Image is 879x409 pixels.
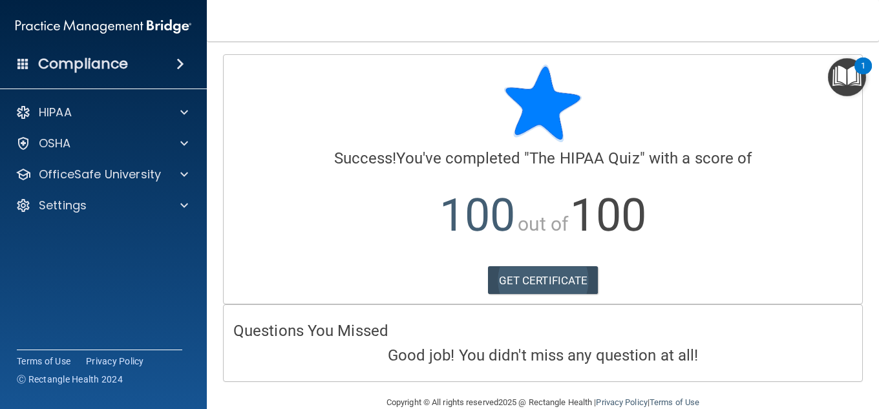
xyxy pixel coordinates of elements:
a: OSHA [16,136,188,151]
div: 1 [861,66,865,83]
span: 100 [439,189,515,242]
a: HIPAA [16,105,188,120]
a: OfficeSafe University [16,167,188,182]
span: Success! [334,149,397,167]
a: Privacy Policy [596,397,647,407]
a: Terms of Use [17,355,70,368]
a: Terms of Use [650,397,699,407]
h4: Compliance [38,55,128,73]
a: Settings [16,198,188,213]
p: OfficeSafe University [39,167,161,182]
a: GET CERTIFICATE [488,266,598,295]
a: Privacy Policy [86,355,144,368]
p: HIPAA [39,105,72,120]
h4: You've completed " " with a score of [233,150,853,167]
span: The HIPAA Quiz [529,149,639,167]
img: PMB logo [16,14,191,39]
img: blue-star-rounded.9d042014.png [504,65,582,142]
h4: Questions You Missed [233,322,853,339]
span: Ⓒ Rectangle Health 2024 [17,373,123,386]
h4: Good job! You didn't miss any question at all! [233,347,853,364]
p: OSHA [39,136,71,151]
button: Open Resource Center, 1 new notification [828,58,866,96]
span: 100 [570,189,646,242]
span: out of [518,213,569,235]
p: Settings [39,198,87,213]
